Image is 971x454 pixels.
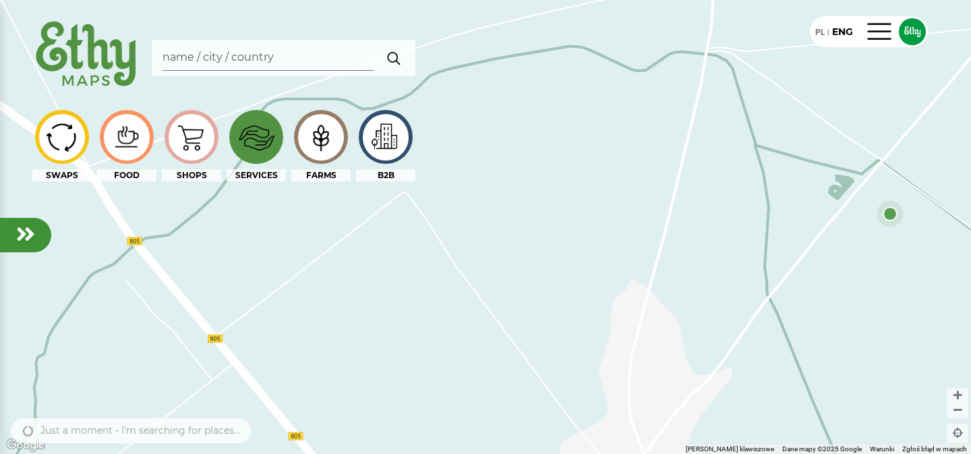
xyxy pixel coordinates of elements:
button: Skróty klawiszowe [686,445,774,454]
div: SHOPS [162,169,221,181]
a: Zgłoś błąd w mapach [902,445,967,453]
div: | [825,27,832,39]
span: Dane mapy ©2025 Google [782,445,862,453]
img: search.svg [382,45,407,72]
div: SWAPS [32,169,92,181]
img: icon-image [298,115,343,159]
img: icon-image [104,121,149,154]
div: PL [815,24,825,39]
img: icon-image [169,115,214,159]
div: FOOD [97,169,156,181]
img: icon-image [233,115,278,159]
a: Pokaż ten obszar w Mapach Google (otwiera się w nowym oknie) [3,436,48,454]
img: ethy-logo [32,16,141,94]
img: icon-image [363,117,408,157]
div: SERVICES [227,169,286,181]
div: FARMS [291,169,351,181]
img: Google [3,436,48,454]
div: B2B [356,169,415,181]
img: icon-image [39,117,84,157]
input: Search [163,45,374,71]
div: ENG [832,25,853,39]
a: Warunki (otwiera się w nowej karcie) [870,445,894,453]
